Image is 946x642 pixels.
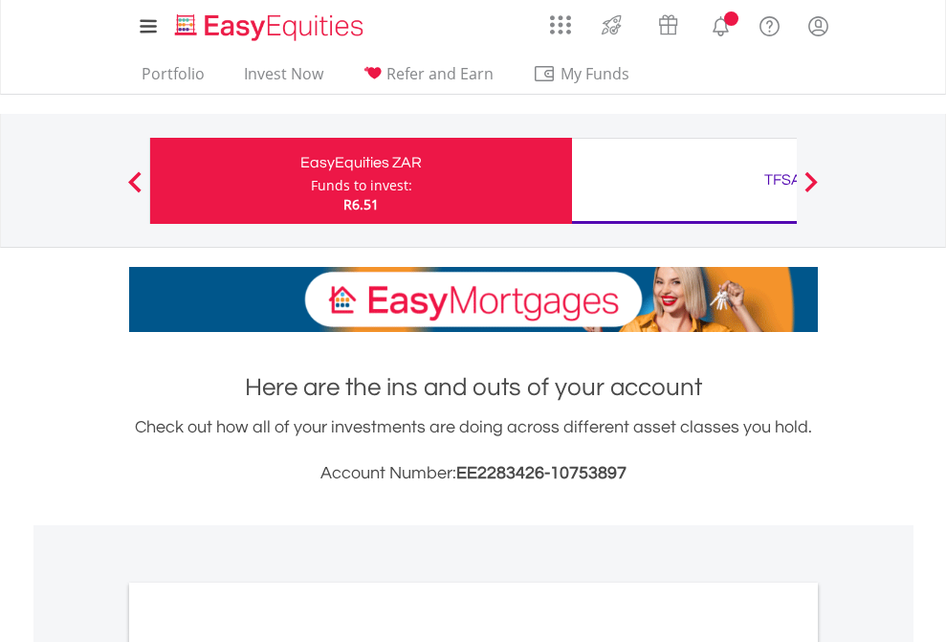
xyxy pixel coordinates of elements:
[696,5,745,43] a: Notifications
[116,181,154,200] button: Previous
[129,460,818,487] h3: Account Number:
[533,61,658,86] span: My Funds
[652,10,684,40] img: vouchers-v2.svg
[355,64,501,94] a: Refer and Earn
[745,5,794,43] a: FAQ's and Support
[343,195,379,213] span: R6.51
[129,414,818,487] div: Check out how all of your investments are doing across different asset classes you hold.
[640,5,696,40] a: Vouchers
[162,149,561,176] div: EasyEquities ZAR
[236,64,331,94] a: Invest Now
[171,11,371,43] img: EasyEquities_Logo.png
[792,181,830,200] button: Next
[129,267,818,332] img: EasyMortage Promotion Banner
[311,176,412,195] div: Funds to invest:
[550,14,571,35] img: grid-menu-icon.svg
[134,64,212,94] a: Portfolio
[456,464,627,482] span: EE2283426-10753897
[794,5,843,47] a: My Profile
[386,63,494,84] span: Refer and Earn
[596,10,627,40] img: thrive-v2.svg
[538,5,583,35] a: AppsGrid
[129,370,818,405] h1: Here are the ins and outs of your account
[167,5,371,43] a: Home page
